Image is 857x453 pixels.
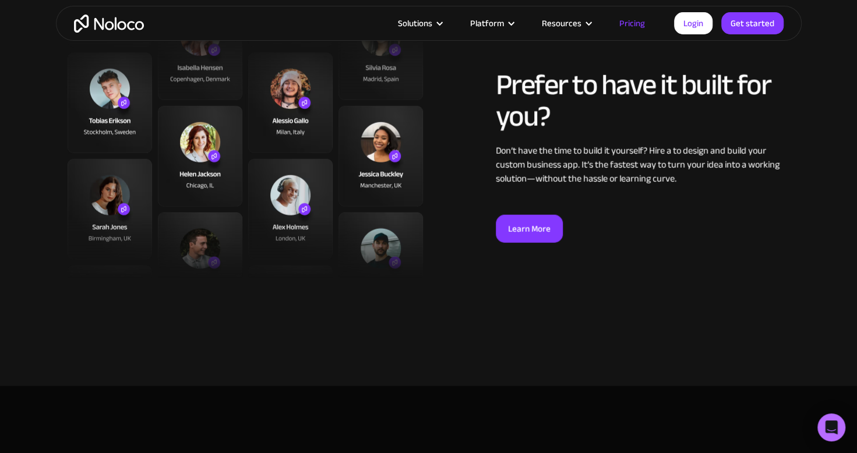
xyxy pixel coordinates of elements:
div: Resources [542,16,581,31]
a: Pricing [605,16,659,31]
a: home [74,15,144,33]
h2: Prefer to have it built for you? [496,69,790,132]
div: Resources [527,16,605,31]
div: Solutions [383,16,456,31]
div: Platform [456,16,527,31]
div: Open Intercom Messenger [817,413,845,441]
div: Solutions [398,16,432,31]
a: Get started [721,12,784,34]
a: Learn More [496,215,563,243]
div: Don’t have the time to build it yourself? Hire a to design and build your custom business app. It... [496,144,790,186]
div: Platform [470,16,504,31]
a: Login [674,12,713,34]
